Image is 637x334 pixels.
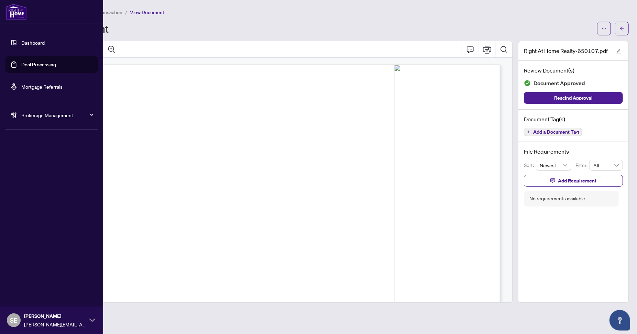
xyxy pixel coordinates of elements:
[24,312,86,320] span: [PERSON_NAME]
[125,8,127,16] li: /
[524,115,623,123] h4: Document Tag(s)
[554,92,593,103] span: Rescind Approval
[529,195,585,202] div: No requirements available
[524,175,623,187] button: Add Requirement
[21,83,63,90] a: Mortgage Referrals
[21,40,45,46] a: Dashboard
[524,66,623,75] h4: Review Document(s)
[524,92,623,104] button: Rescind Approval
[609,310,630,331] button: Open asap
[534,79,585,88] span: Document Approved
[21,111,93,119] span: Brokerage Management
[619,26,624,31] span: arrow-left
[575,162,589,169] p: Filter:
[524,80,531,87] img: Document Status
[24,321,86,328] span: [PERSON_NAME][EMAIL_ADDRESS][DOMAIN_NAME]
[524,47,608,55] span: Right At Home Realty-650107.pdf
[86,9,122,15] span: View Transaction
[21,62,56,68] a: Deal Processing
[602,26,606,31] span: ellipsis
[524,162,536,169] p: Sort:
[540,160,568,170] span: Newest
[10,315,18,325] span: SE
[616,49,621,54] span: edit
[6,3,27,20] img: logo
[130,9,164,15] span: View Document
[527,130,530,134] span: plus
[558,175,596,186] span: Add Requirement
[524,128,582,136] button: Add a Document Tag
[593,160,619,170] span: All
[533,130,579,134] span: Add a Document Tag
[524,147,623,156] h4: File Requirements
